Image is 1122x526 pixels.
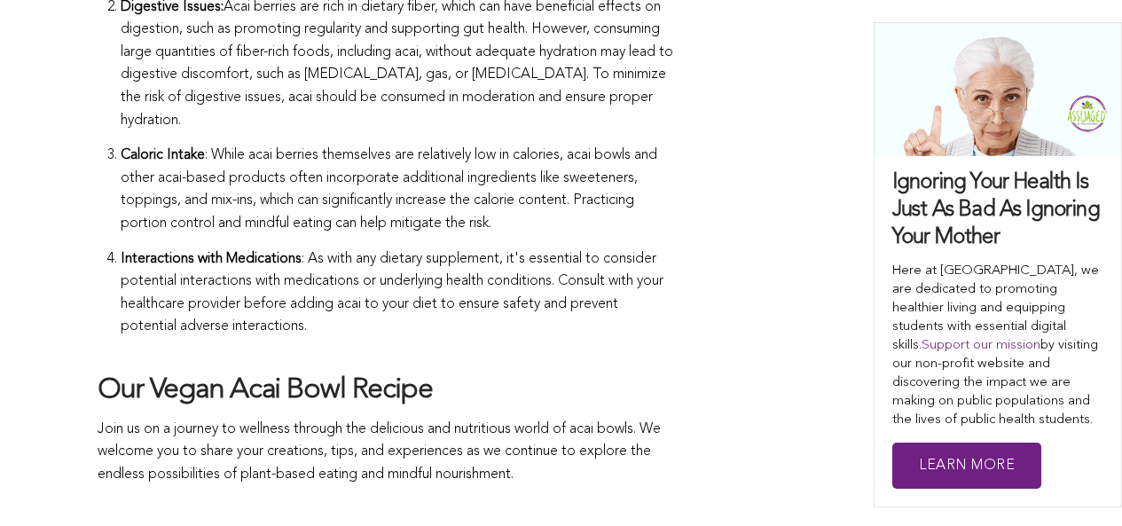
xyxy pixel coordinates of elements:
[1033,441,1122,526] iframe: Chat Widget
[121,148,205,162] strong: Caloric Intake
[98,419,674,487] p: Join us on a journey to wellness through the delicious and nutritious world of acai bowls. We wel...
[121,252,302,266] strong: Interactions with Medications
[121,248,674,339] p: : As with any dietary supplement, it's essential to consider potential interactions with medicati...
[892,443,1041,490] a: Learn More
[98,373,674,410] h2: Our Vegan Acai Bowl Recipe
[121,145,674,235] p: : While acai berries themselves are relatively low in calories, acai bowls and other acai-based p...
